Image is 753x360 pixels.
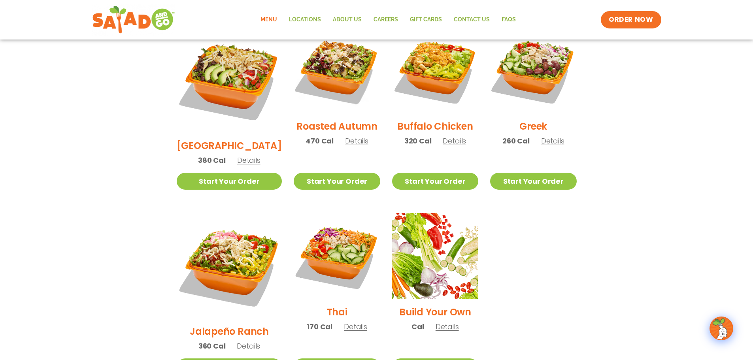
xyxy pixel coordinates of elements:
nav: Menu [255,11,522,29]
img: Product photo for BBQ Ranch Salad [177,27,282,133]
img: Product photo for Thai Salad [294,213,380,299]
span: Details [344,322,367,332]
img: Product photo for Build Your Own [392,213,478,299]
img: Product photo for Greek Salad [490,27,576,113]
span: 170 Cal [307,321,332,332]
span: Details [443,136,466,146]
span: Details [237,155,260,165]
img: wpChatIcon [710,317,732,339]
span: Cal [411,321,424,332]
img: new-SAG-logo-768×292 [92,4,176,36]
span: Details [436,322,459,332]
span: 360 Cal [198,341,226,351]
h2: Greek [519,119,547,133]
a: Start Your Order [490,173,576,190]
a: FAQs [496,11,522,29]
img: Product photo for Buffalo Chicken Salad [392,27,478,113]
h2: [GEOGRAPHIC_DATA] [177,139,282,153]
h2: Jalapeño Ranch [190,324,269,338]
span: 380 Cal [198,155,226,166]
span: Details [345,136,368,146]
a: Start Your Order [294,173,380,190]
h2: Buffalo Chicken [397,119,473,133]
img: Product photo for Roasted Autumn Salad [294,27,380,113]
img: Product photo for Jalapeño Ranch Salad [177,213,282,319]
h2: Build Your Own [399,305,471,319]
span: 320 Cal [404,136,432,146]
a: GIFT CARDS [404,11,448,29]
a: Menu [255,11,283,29]
a: Start Your Order [177,173,282,190]
a: Locations [283,11,327,29]
a: Careers [368,11,404,29]
a: About Us [327,11,368,29]
span: 260 Cal [502,136,530,146]
a: Start Your Order [392,173,478,190]
h2: Roasted Autumn [296,119,377,133]
span: Details [541,136,564,146]
a: ORDER NOW [601,11,661,28]
h2: Thai [327,305,347,319]
span: Details [237,341,260,351]
span: 470 Cal [306,136,334,146]
span: ORDER NOW [609,15,653,25]
a: Contact Us [448,11,496,29]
